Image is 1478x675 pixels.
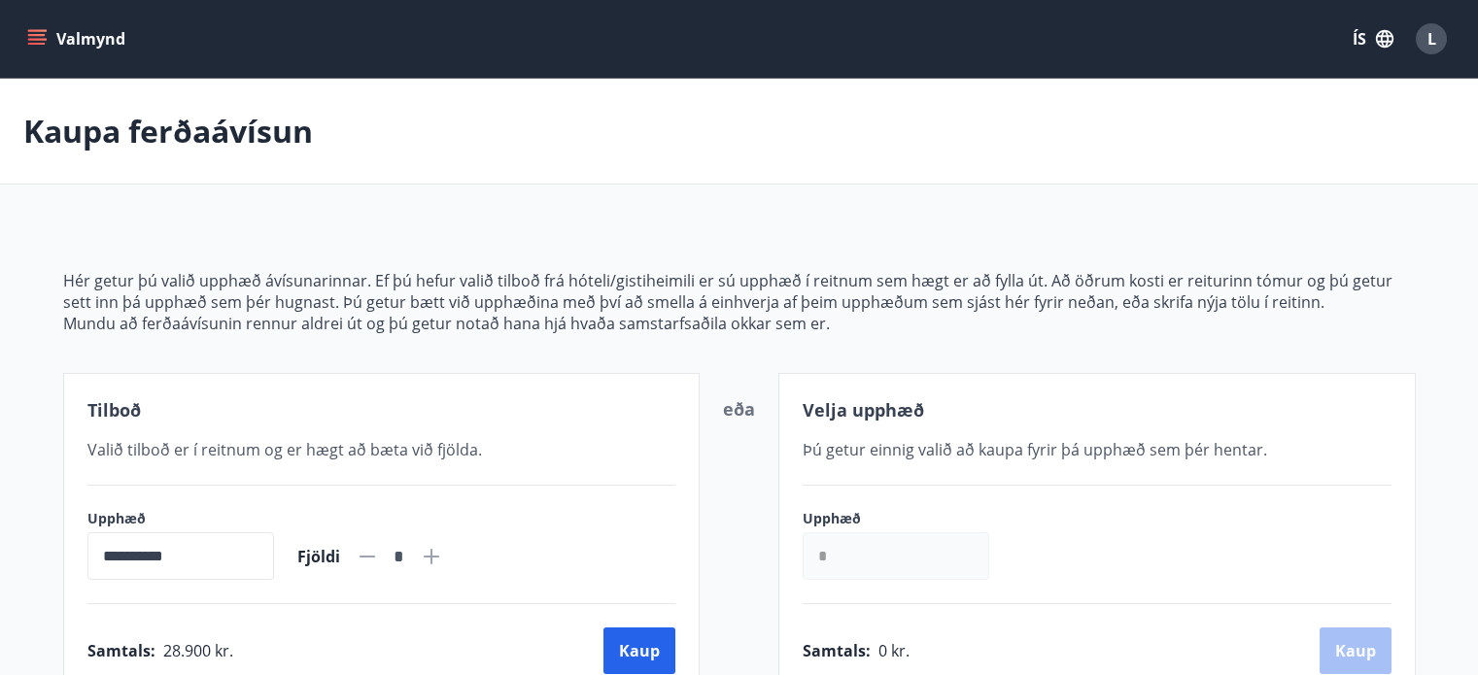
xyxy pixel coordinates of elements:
[803,640,871,661] span: Samtals :
[603,627,675,674] button: Kaup
[723,397,755,421] span: eða
[87,398,141,422] span: Tilboð
[87,439,482,460] span: Valið tilboð er í reitnum og er hægt að bæta við fjölda.
[1427,28,1436,50] span: L
[87,509,274,528] label: Upphæð
[87,640,155,661] span: Samtals :
[63,313,1416,334] p: Mundu að ferðaávísunin rennur aldrei út og þú getur notað hana hjá hvaða samstarfsaðila okkar sem...
[803,398,924,422] span: Velja upphæð
[23,21,133,56] button: menu
[803,509,1009,528] label: Upphæð
[23,110,313,152] p: Kaupa ferðaávísun
[1342,21,1404,56] button: ÍS
[163,640,233,661] span: 28.900 kr.
[878,640,910,661] span: 0 kr.
[1408,16,1455,62] button: L
[297,546,340,567] span: Fjöldi
[63,270,1416,313] p: Hér getur þú valið upphæð ávísunarinnar. Ef þú hefur valið tilboð frá hóteli/gistiheimili er sú u...
[803,439,1267,460] span: Þú getur einnig valið að kaupa fyrir þá upphæð sem þér hentar.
